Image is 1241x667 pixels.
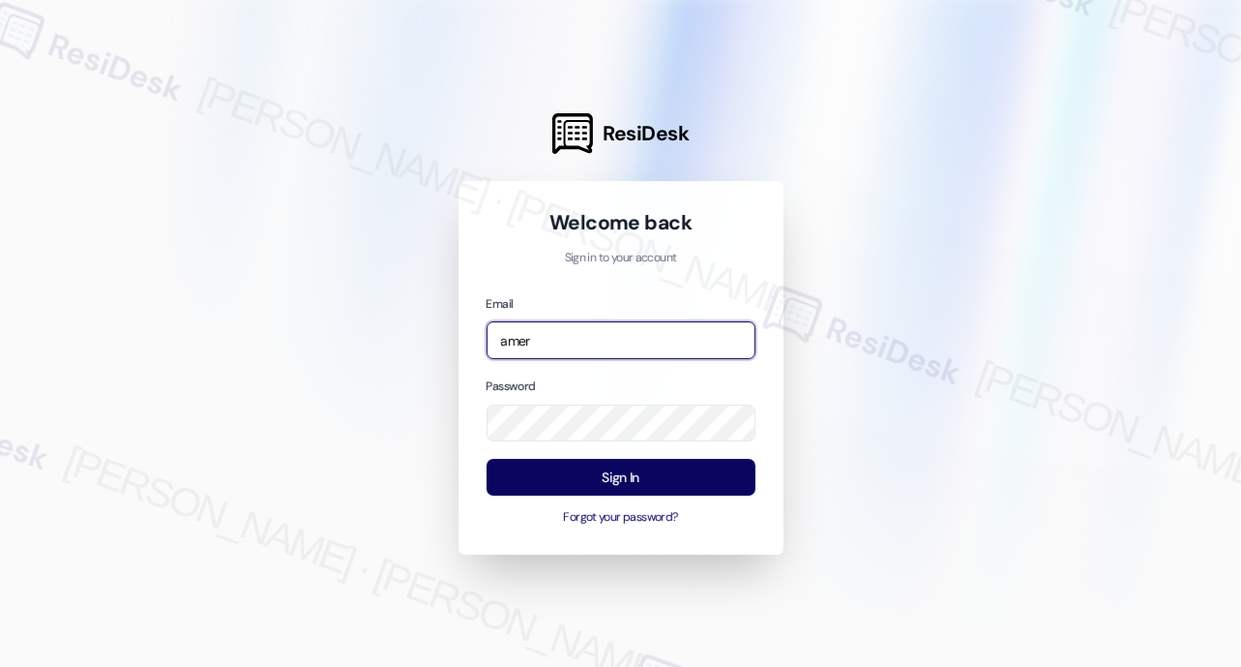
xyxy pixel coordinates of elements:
button: Sign In [487,459,755,497]
p: Sign in to your account [487,250,755,267]
img: ResiDesk Logo [552,113,593,154]
label: Password [487,379,536,394]
span: ResiDesk [603,120,689,147]
label: Email [487,296,514,312]
input: name@example.com [487,321,755,359]
button: Forgot your password? [487,509,755,527]
h1: Welcome back [487,209,755,236]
